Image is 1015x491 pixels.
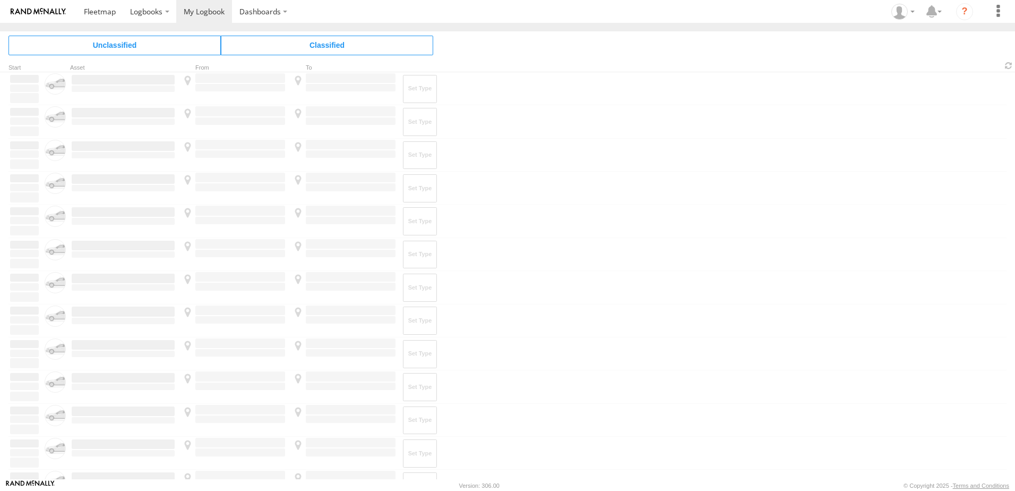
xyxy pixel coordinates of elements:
[291,65,397,71] div: To
[1002,61,1015,71] span: Refresh
[956,3,973,20] i: ?
[459,482,500,489] div: Version: 306.00
[11,8,66,15] img: rand-logo.svg
[904,482,1009,489] div: © Copyright 2025 -
[8,36,221,55] span: Click to view Unclassified Trips
[180,65,287,71] div: From
[888,4,918,20] div: Chris Hobson
[6,480,55,491] a: Visit our Website
[70,65,176,71] div: Asset
[953,482,1009,489] a: Terms and Conditions
[221,36,433,55] span: Click to view Classified Trips
[8,65,40,71] div: Click to Sort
